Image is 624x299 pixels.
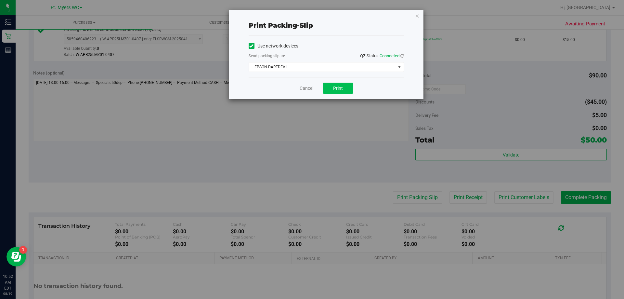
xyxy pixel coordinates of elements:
[249,21,313,29] span: Print packing-slip
[360,53,404,58] span: QZ Status:
[249,53,285,59] label: Send packing-slip to:
[323,83,353,94] button: Print
[6,247,26,266] iframe: Resource center
[395,62,403,72] span: select
[333,86,343,91] span: Print
[19,246,27,254] iframe: Resource center unread badge
[300,85,313,92] a: Cancel
[249,62,396,72] span: EPSON-DAREDEVIL
[249,43,298,49] label: Use network devices
[380,53,399,58] span: Connected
